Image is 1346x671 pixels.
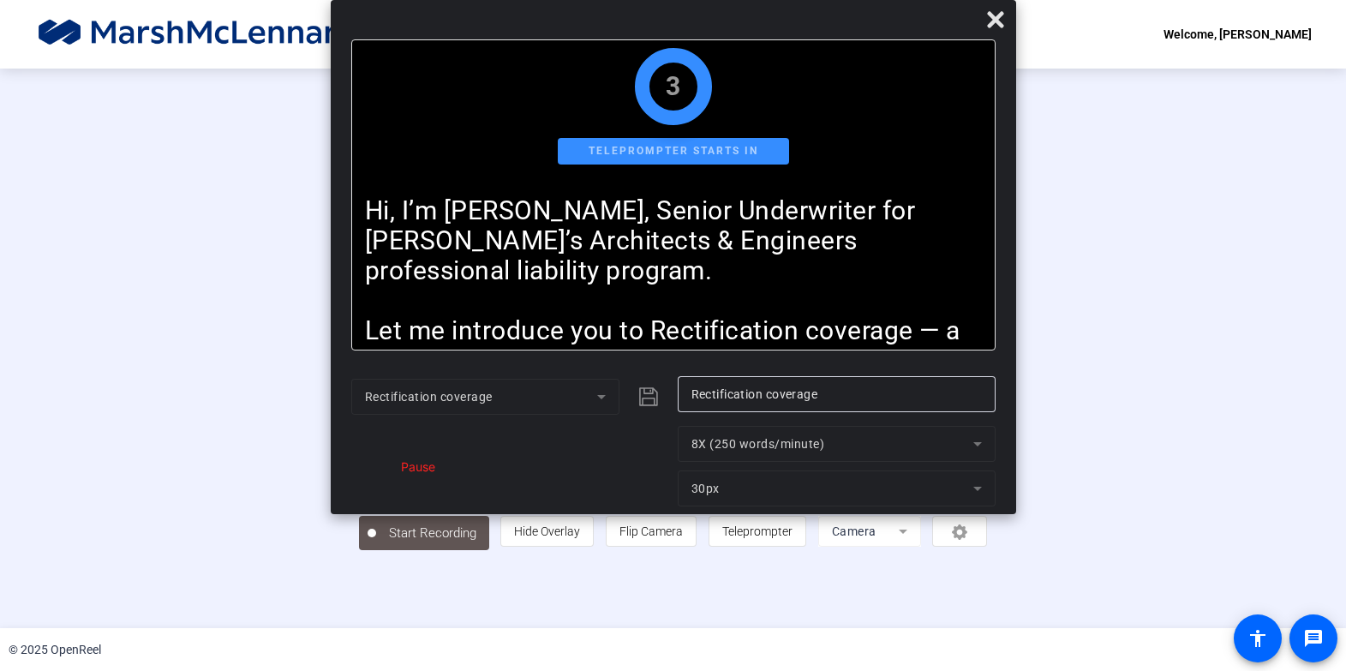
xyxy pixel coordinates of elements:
[34,17,346,51] img: OpenReel logo
[558,138,789,165] div: Teleprompter starts in
[9,641,101,659] div: © 2025 OpenReel
[392,458,435,476] div: Pause
[1247,628,1268,649] mat-icon: accessibility
[666,76,681,97] div: 3
[722,524,793,538] span: Teleprompter
[376,524,489,543] span: Start Recording
[1303,628,1324,649] mat-icon: message
[1164,24,1312,45] div: Welcome, [PERSON_NAME]
[691,384,982,404] input: Title
[365,315,982,526] p: Let me introduce you to Rectification coverage — a unique part of our professional liability solu...
[514,524,580,538] span: Hide Overlay
[365,195,982,315] p: Hi, I’m [PERSON_NAME], Senior Underwriter for [PERSON_NAME]’s Architects & Engineers professional...
[619,524,683,538] span: Flip Camera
